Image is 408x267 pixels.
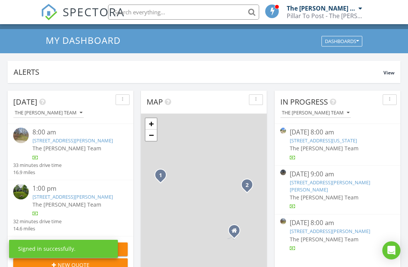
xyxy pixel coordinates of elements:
a: [DATE] 8:00 am [STREET_ADDRESS][US_STATE] The [PERSON_NAME] Team [280,128,395,161]
a: [STREET_ADDRESS][US_STATE] [290,137,357,144]
span: The [PERSON_NAME] Team [290,194,359,201]
div: Dashboards [325,39,359,44]
span: The [PERSON_NAME] Team [290,236,359,243]
div: 33 minutes drive time [13,162,62,169]
div: Open Intercom Messenger [382,241,400,259]
img: The Best Home Inspection Software - Spectora [41,4,57,20]
a: 1:00 pm [STREET_ADDRESS][PERSON_NAME] The [PERSON_NAME] Team 32 minutes drive time 14.6 miles [13,184,128,232]
div: The [PERSON_NAME] Team [282,110,349,116]
img: streetview [13,184,29,199]
div: The [PERSON_NAME] Team [15,110,82,116]
a: [STREET_ADDRESS][PERSON_NAME] [32,193,113,200]
button: The [PERSON_NAME] Team [280,108,351,118]
a: 8:00 am [STREET_ADDRESS][PERSON_NAME] The [PERSON_NAME] Team 33 minutes drive time 16.9 miles [13,128,128,176]
input: Search everything... [108,5,259,20]
img: streetview [13,128,29,143]
a: [STREET_ADDRESS][PERSON_NAME] [32,137,113,144]
a: SPECTORA [41,10,125,26]
span: My Dashboard [46,34,121,46]
button: Dashboards [321,36,362,47]
i: 2 [246,183,249,188]
div: 8:00 am [32,128,118,137]
img: streetview [280,170,286,175]
div: 1110 Dunwoody Dr, St. Louis, MO 63122 [247,185,252,189]
button: The [PERSON_NAME] Team [13,108,84,118]
span: View [383,69,394,76]
div: 2254 Ridgley Woods Dr, Chesterfield, MO 63005 [161,175,165,179]
span: The [PERSON_NAME] Team [32,145,101,152]
div: The [PERSON_NAME] Team [287,5,357,12]
img: streetview [280,128,286,133]
a: [DATE] 8:00 am [STREET_ADDRESS][PERSON_NAME] The [PERSON_NAME] Team [280,218,395,252]
span: The [PERSON_NAME] Team [290,145,359,152]
div: Pillar To Post - The Frederick Team [287,12,362,20]
div: [DATE] 8:00 am [290,128,385,137]
div: [DATE] 8:00 am [290,218,385,228]
div: 32 minutes drive time [13,218,62,225]
a: [STREET_ADDRESS][PERSON_NAME] [290,228,370,235]
div: 11084 Gravois Industrial Ct, Saint Louis MO 63128 [234,230,239,235]
a: [STREET_ADDRESS][PERSON_NAME][PERSON_NAME] [290,179,370,193]
div: Signed in successfully. [18,245,76,253]
span: [DATE] [13,97,37,107]
div: 16.9 miles [13,169,62,176]
i: 1 [159,173,162,178]
span: In Progress [280,97,328,107]
span: The [PERSON_NAME] Team [32,201,101,208]
img: streetview [280,218,286,224]
div: Alerts [14,67,383,77]
span: SPECTORA [63,4,125,20]
div: 14.6 miles [13,225,62,232]
div: [DATE] 9:00 am [290,170,385,179]
a: [DATE] 9:00 am [STREET_ADDRESS][PERSON_NAME][PERSON_NAME] The [PERSON_NAME] Team [280,170,395,211]
div: 1:00 pm [32,184,118,193]
a: Zoom out [145,130,157,141]
a: Zoom in [145,118,157,130]
span: Map [147,97,163,107]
